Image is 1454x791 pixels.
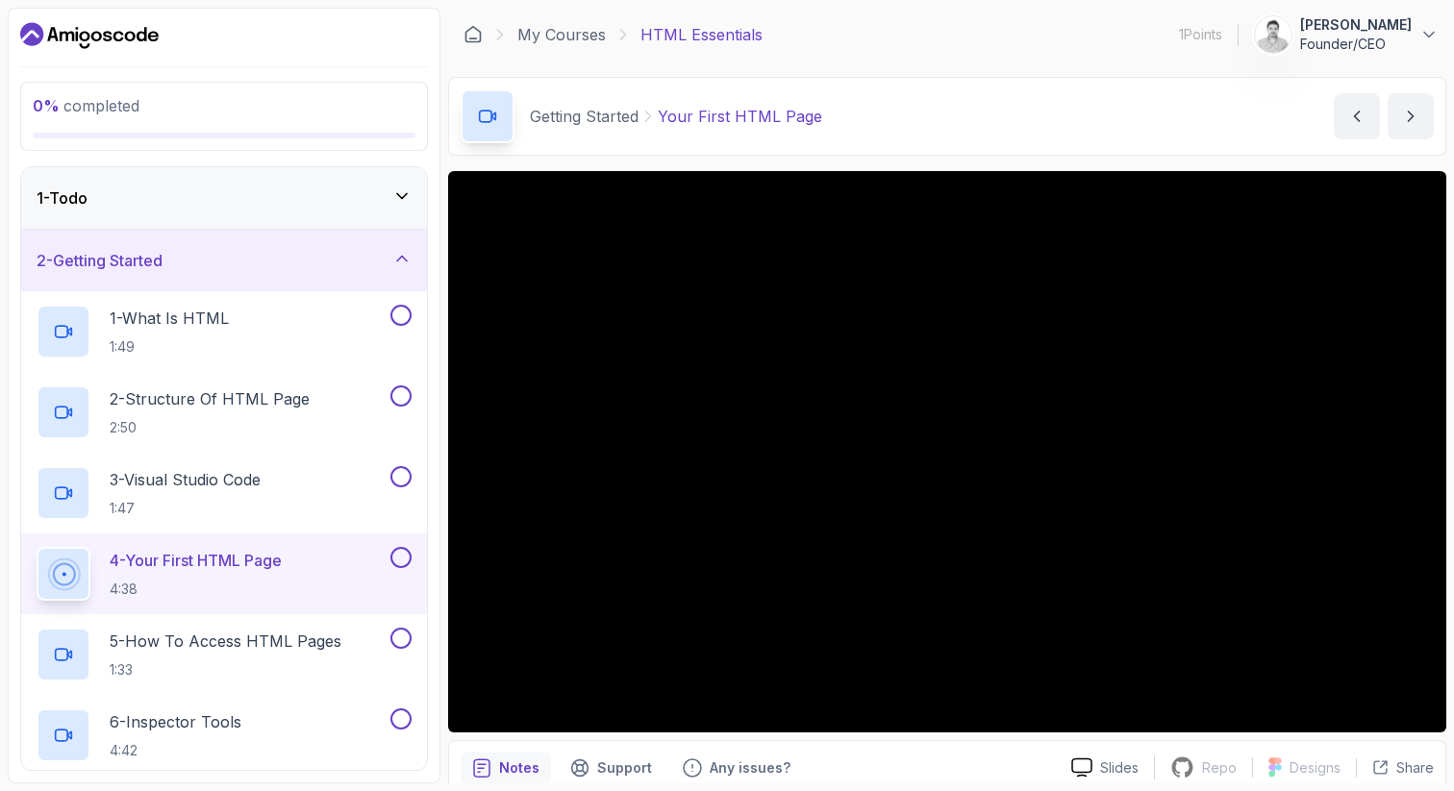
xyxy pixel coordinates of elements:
[1254,15,1439,54] button: user profile image[PERSON_NAME]Founder/CEO
[110,549,282,572] p: 4 - Your First HTML Page
[559,753,664,783] button: Support button
[20,20,159,51] a: Dashboard
[33,96,60,115] span: 0 %
[110,741,241,760] p: 4:42
[37,249,163,272] h3: 2 - Getting Started
[110,499,261,518] p: 1:47
[37,385,412,439] button: 2-Structure Of HTML Page2:50
[110,418,310,437] p: 2:50
[37,708,412,762] button: 6-Inspector Tools4:42
[110,337,229,357] p: 1:49
[461,753,551,783] button: notes button
[110,710,241,733] p: 6 - Inspector Tools
[1356,758,1434,778] button: Share
[110,307,229,330] p: 1 - What Is HTML
[110,660,341,680] p: 1:33
[1334,93,1380,139] button: previous content
[110,580,282,599] p: 4:38
[1300,35,1412,54] p: Founder/CEO
[110,468,261,491] p: 3 - Visual Studio Code
[597,758,652,778] p: Support
[658,105,822,128] p: Your First HTML Page
[33,96,139,115] span: completed
[1300,15,1412,35] p: [PERSON_NAME]
[448,171,1446,732] iframe: 5 - Your First HTML Page
[1396,758,1434,778] p: Share
[1056,757,1154,778] a: Slides
[37,305,412,358] button: 1-What Is HTML1:49
[21,230,427,291] button: 2-Getting Started
[464,25,483,44] a: Dashboard
[37,547,412,601] button: 4-Your First HTML Page4:38
[1202,758,1237,778] p: Repo
[517,23,606,46] a: My Courses
[1179,25,1222,44] p: 1 Points
[1290,758,1341,778] p: Designs
[640,23,763,46] p: HTML Essentials
[671,753,802,783] button: Feedback button
[499,758,539,778] p: Notes
[110,630,341,653] p: 5 - How To Access HTML Pages
[110,387,310,410] p: 2 - Structure Of HTML Page
[1100,758,1139,778] p: Slides
[37,466,412,520] button: 3-Visual Studio Code1:47
[37,628,412,681] button: 5-How To Access HTML Pages1:33
[710,758,790,778] p: Any issues?
[1388,93,1434,139] button: next content
[530,105,639,128] p: Getting Started
[1255,16,1291,53] img: user profile image
[37,186,88,210] h3: 1 - Todo
[21,167,427,229] button: 1-Todo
